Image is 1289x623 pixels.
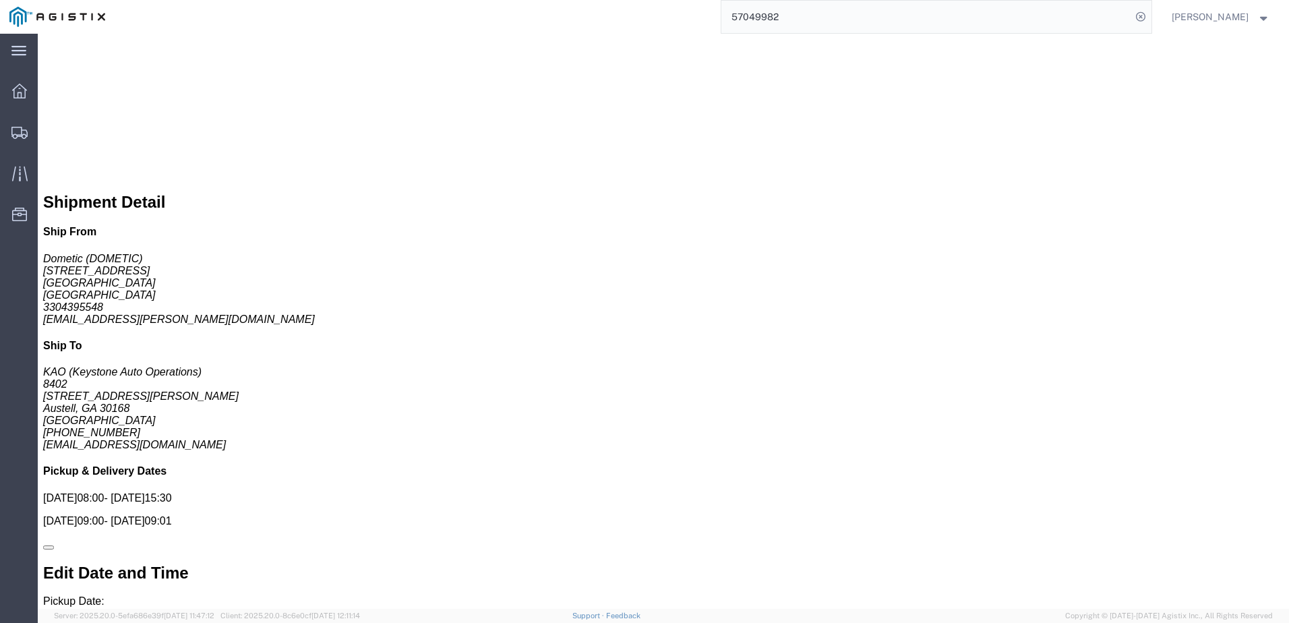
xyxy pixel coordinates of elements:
[1172,9,1249,24] span: Nathan Seeley
[9,7,105,27] img: logo
[606,612,640,620] a: Feedback
[54,612,214,620] span: Server: 2025.20.0-5efa686e39f
[38,34,1289,609] iframe: FS Legacy Container
[721,1,1131,33] input: Search for shipment number, reference number
[572,612,606,620] a: Support
[220,612,360,620] span: Client: 2025.20.0-8c6e0cf
[164,612,214,620] span: [DATE] 11:47:12
[1171,9,1271,25] button: [PERSON_NAME]
[311,612,360,620] span: [DATE] 12:11:14
[1065,610,1273,622] span: Copyright © [DATE]-[DATE] Agistix Inc., All Rights Reserved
